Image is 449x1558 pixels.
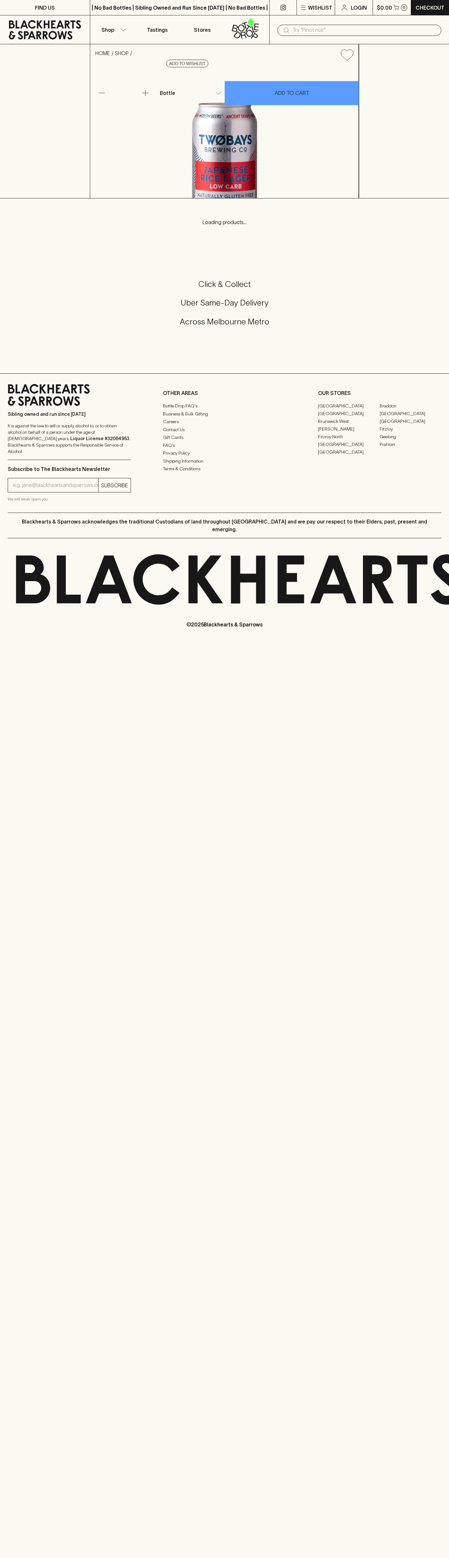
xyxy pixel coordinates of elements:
[293,25,436,35] input: Try "Pinot noir"
[308,4,332,12] p: Wishlist
[8,465,131,473] p: Subscribe to The Blackhearts Newsletter
[8,297,441,308] h5: Uber Same-Day Delivery
[166,60,208,67] button: Add to wishlist
[101,482,128,489] p: SUBSCRIBE
[8,316,441,327] h5: Across Melbourne Metro
[338,47,356,63] button: Add to wishlist
[416,4,445,12] p: Checkout
[163,389,286,397] p: OTHER AREAS
[163,465,286,473] a: Terms & Conditions
[8,253,441,361] div: Call to action block
[380,433,441,440] a: Geelong
[8,423,131,455] p: It is against the law to sell or supply alcohol to, or to obtain alcohol on behalf of a person un...
[35,4,55,12] p: FIND US
[90,66,358,198] img: 38392.png
[377,4,392,12] p: $0.00
[8,411,131,417] p: Sibling owned and run since [DATE]
[403,6,405,9] p: 0
[318,402,380,410] a: [GEOGRAPHIC_DATA]
[163,426,286,433] a: Contact Us
[163,418,286,426] a: Careers
[180,15,225,44] a: Stores
[157,87,224,99] div: Bottle
[351,4,367,12] p: Login
[13,518,436,533] p: Blackhearts & Sparrows acknowledges the traditional Custodians of land throughout [GEOGRAPHIC_DAT...
[115,50,129,56] a: SHOP
[318,389,441,397] p: OUR STORES
[380,402,441,410] a: Braddon
[13,480,98,490] input: e.g. jane@blackheartsandsparrows.com.au
[163,434,286,441] a: Gift Cards
[8,279,441,289] h5: Click & Collect
[275,89,309,97] p: ADD TO CART
[90,15,135,44] button: Shop
[163,449,286,457] a: Privacy Policy
[70,436,129,441] strong: Liquor License #32064953
[163,402,286,410] a: Bottle Drop FAQ's
[6,218,443,226] p: Loading products...
[163,441,286,449] a: FAQ's
[318,440,380,448] a: [GEOGRAPHIC_DATA]
[318,410,380,417] a: [GEOGRAPHIC_DATA]
[135,15,180,44] a: Tastings
[318,433,380,440] a: Fitzroy North
[380,425,441,433] a: Fitzroy
[380,417,441,425] a: [GEOGRAPHIC_DATA]
[8,496,131,502] p: We will never spam you
[318,425,380,433] a: [PERSON_NAME]
[380,410,441,417] a: [GEOGRAPHIC_DATA]
[147,26,168,34] p: Tastings
[194,26,211,34] p: Stores
[318,448,380,456] a: [GEOGRAPHIC_DATA]
[99,478,131,492] button: SUBSCRIBE
[163,410,286,418] a: Business & Bulk Gifting
[160,89,175,97] p: Bottle
[225,81,359,105] button: ADD TO CART
[318,417,380,425] a: Brunswick West
[163,457,286,465] a: Shipping Information
[380,440,441,448] a: Prahran
[95,50,110,56] a: HOME
[101,26,114,34] p: Shop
